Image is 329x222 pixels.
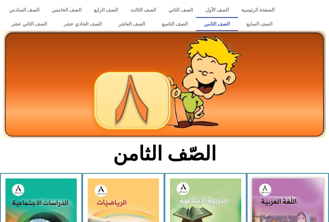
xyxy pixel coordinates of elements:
h2: الصّف الثامن [64,142,265,166]
a: الصف الثاني [162,3,199,17]
a: الصف التاسع [153,17,196,31]
a: الصف الرابع [88,3,124,17]
a: الصف الثاني عشر [3,17,55,31]
a: الصفحة الرئيسية [235,3,281,17]
a: الصف الثالث [124,3,162,17]
a: الصف الثامن [196,17,238,31]
a: الصف الخامس [46,3,88,17]
a: الصف العاشر [110,17,154,31]
a: الصف الحادي عشر [55,17,110,31]
a: الصف السابع [238,17,281,31]
a: الصف السادس [3,3,46,17]
a: الصف الأول [199,3,235,17]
